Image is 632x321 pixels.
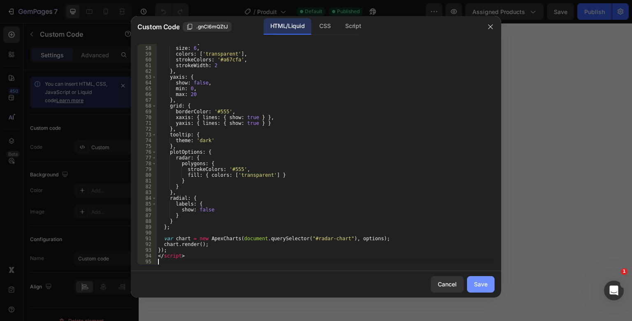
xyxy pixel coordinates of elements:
[264,18,311,35] div: HTML/Liquid
[137,149,157,155] div: 76
[137,178,157,184] div: 81
[474,280,488,288] div: Save
[137,45,157,51] div: 58
[137,224,157,230] div: 89
[137,166,157,172] div: 79
[137,74,157,80] div: 63
[137,230,157,236] div: 90
[621,268,627,275] span: 1
[137,63,157,68] div: 61
[137,22,179,32] span: Custom Code
[137,190,157,195] div: 83
[137,86,157,91] div: 65
[137,51,157,57] div: 59
[137,184,157,190] div: 82
[137,115,157,120] div: 70
[183,22,232,32] button: .gnCl6mQZtJ
[137,143,157,149] div: 75
[137,97,157,103] div: 67
[137,138,157,143] div: 74
[137,172,157,178] div: 80
[137,247,157,253] div: 93
[604,281,624,300] iframe: Intercom live chat
[137,213,157,218] div: 87
[467,276,495,293] button: Save
[137,218,157,224] div: 88
[137,91,157,97] div: 66
[137,161,157,166] div: 78
[137,103,157,109] div: 68
[137,201,157,207] div: 85
[137,195,157,201] div: 84
[137,259,157,265] div: 95
[137,132,157,138] div: 73
[137,253,157,259] div: 94
[137,236,157,241] div: 91
[438,280,457,288] div: Cancel
[137,109,157,115] div: 69
[137,68,157,74] div: 62
[137,80,157,86] div: 64
[137,57,157,63] div: 60
[137,120,157,126] div: 71
[137,126,157,132] div: 72
[137,241,157,247] div: 92
[313,18,337,35] div: CSS
[431,276,464,293] button: Cancel
[137,155,157,161] div: 77
[196,23,228,30] span: .gnCl6mQZtJ
[339,18,367,35] div: Script
[137,207,157,213] div: 86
